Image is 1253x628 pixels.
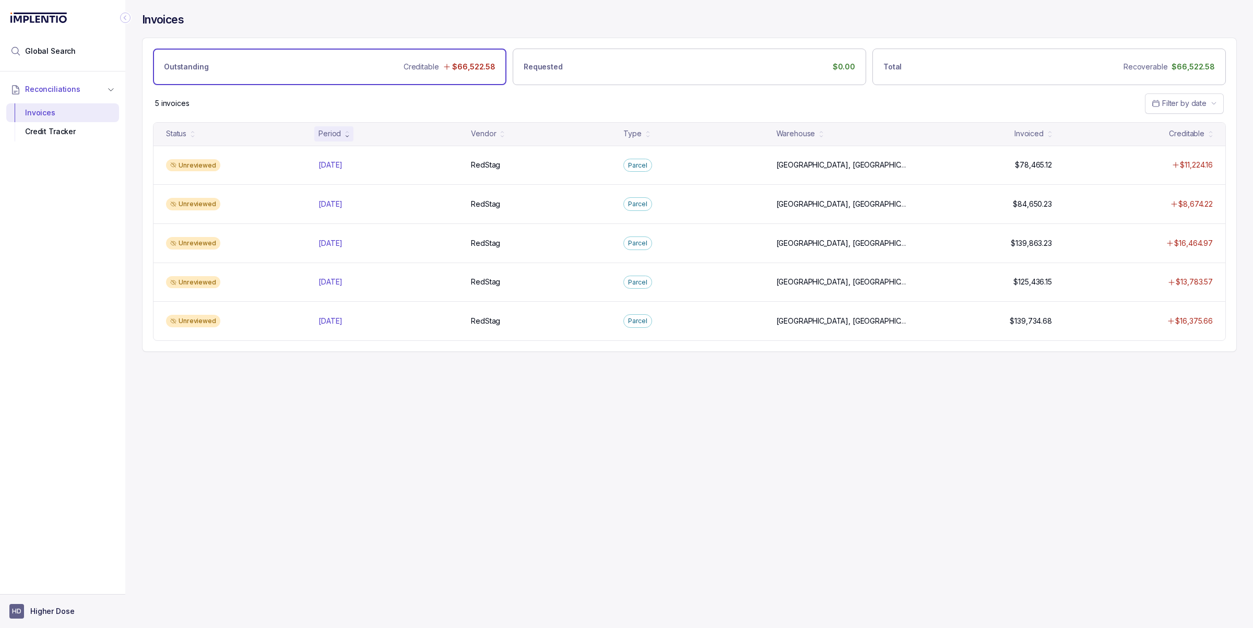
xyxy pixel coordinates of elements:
[1180,160,1213,170] p: $11,224.16
[318,316,342,326] p: [DATE]
[471,160,500,170] p: RedStag
[25,46,76,56] span: Global Search
[776,238,908,248] p: [GEOGRAPHIC_DATA], [GEOGRAPHIC_DATA]
[30,606,74,617] p: Higher Dose
[318,128,341,139] div: Period
[166,198,220,210] div: Unreviewed
[471,128,496,139] div: Vendor
[9,604,24,619] span: User initials
[164,62,208,72] p: Outstanding
[155,98,190,109] div: Remaining page entries
[15,103,111,122] div: Invoices
[142,13,184,27] h4: Invoices
[1015,160,1052,170] p: $78,465.12
[776,128,815,139] div: Warehouse
[1176,277,1213,287] p: $13,783.57
[1172,62,1215,72] p: $66,522.58
[1013,199,1052,209] p: $84,650.23
[1011,238,1051,248] p: $139,863.23
[1010,316,1051,326] p: $139,734.68
[166,237,220,250] div: Unreviewed
[1169,128,1204,139] div: Creditable
[628,199,647,209] p: Parcel
[628,238,647,248] p: Parcel
[776,277,908,287] p: [GEOGRAPHIC_DATA], [GEOGRAPHIC_DATA]
[119,11,132,24] div: Collapse Icon
[166,276,220,289] div: Unreviewed
[166,128,186,139] div: Status
[318,238,342,248] p: [DATE]
[833,62,855,72] p: $0.00
[1174,238,1213,248] p: $16,464.97
[1013,277,1051,287] p: $125,436.15
[628,160,647,171] p: Parcel
[471,238,500,248] p: RedStag
[471,277,500,287] p: RedStag
[524,62,563,72] p: Requested
[155,98,190,109] p: 5 invoices
[9,604,116,619] button: User initialsHigher Dose
[1124,62,1167,72] p: Recoverable
[166,159,220,172] div: Unreviewed
[623,128,641,139] div: Type
[1178,199,1213,209] p: $8,674.22
[628,316,647,326] p: Parcel
[6,78,119,101] button: Reconciliations
[318,199,342,209] p: [DATE]
[6,101,119,144] div: Reconciliations
[1145,93,1224,113] button: Date Range Picker
[25,84,80,94] span: Reconciliations
[318,277,342,287] p: [DATE]
[776,160,908,170] p: [GEOGRAPHIC_DATA], [GEOGRAPHIC_DATA]
[318,160,342,170] p: [DATE]
[776,199,908,209] p: [GEOGRAPHIC_DATA], [GEOGRAPHIC_DATA]
[1162,99,1207,108] span: Filter by date
[471,199,500,209] p: RedStag
[1014,128,1044,139] div: Invoiced
[1152,98,1207,109] search: Date Range Picker
[404,62,439,72] p: Creditable
[452,62,495,72] p: $66,522.58
[15,122,111,141] div: Credit Tracker
[166,315,220,327] div: Unreviewed
[471,316,500,326] p: RedStag
[1175,316,1213,326] p: $16,375.66
[776,316,908,326] p: [GEOGRAPHIC_DATA], [GEOGRAPHIC_DATA]
[628,277,647,288] p: Parcel
[883,62,902,72] p: Total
